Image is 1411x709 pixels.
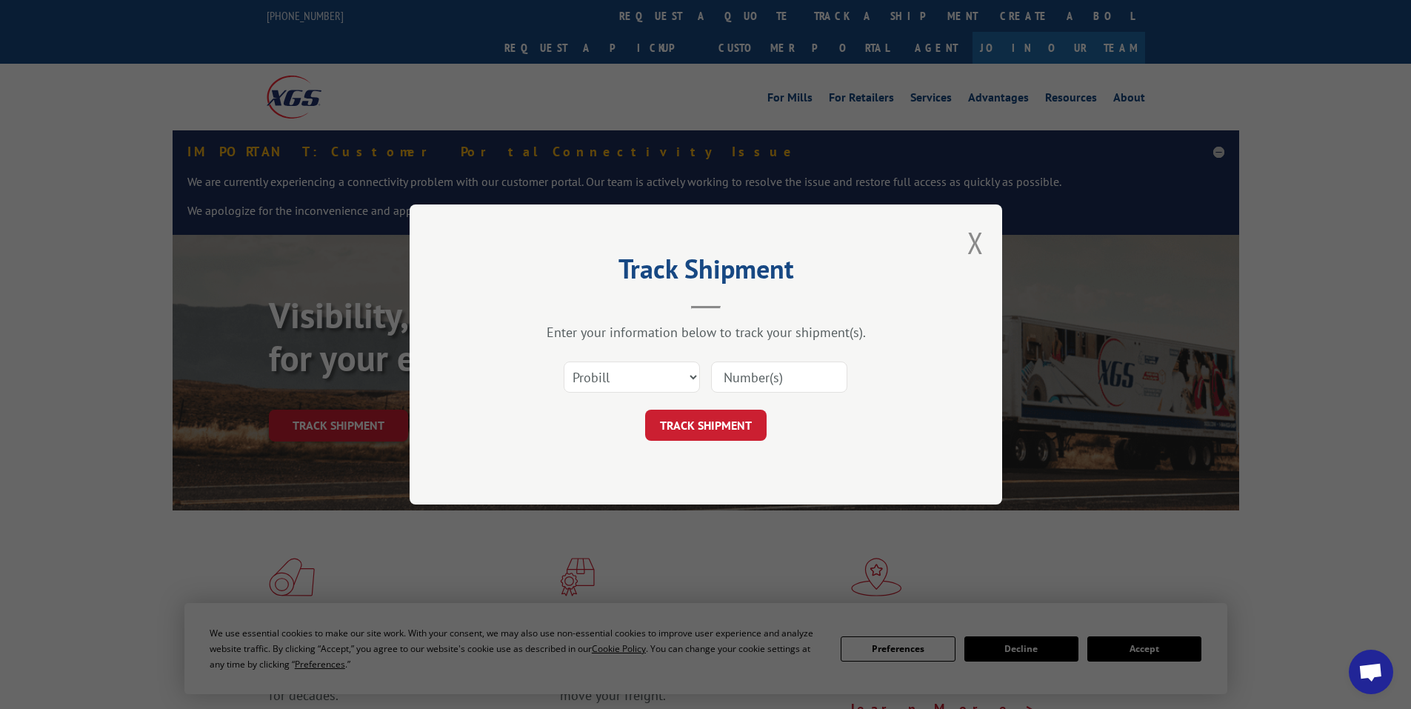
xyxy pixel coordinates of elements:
[967,223,984,262] button: Close modal
[484,259,928,287] h2: Track Shipment
[711,362,847,393] input: Number(s)
[645,410,767,441] button: TRACK SHIPMENT
[1349,650,1393,694] div: Open chat
[484,324,928,341] div: Enter your information below to track your shipment(s).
